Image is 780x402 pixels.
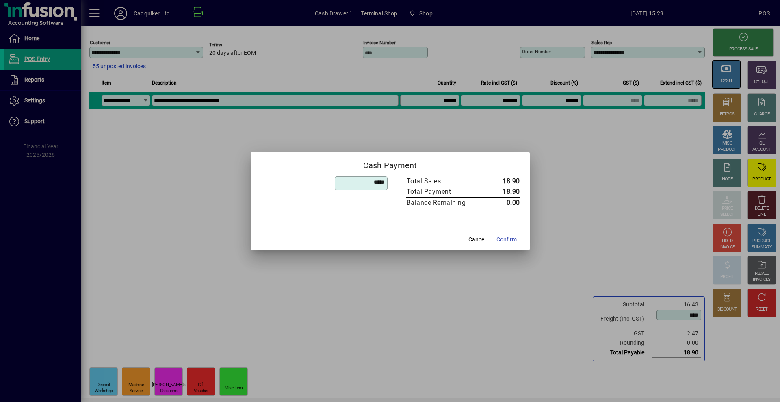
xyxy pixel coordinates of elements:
[406,187,483,198] td: Total Payment
[407,198,475,208] div: Balance Remaining
[493,233,520,247] button: Confirm
[483,187,520,198] td: 18.90
[251,152,530,176] h2: Cash Payment
[468,235,485,244] span: Cancel
[496,235,517,244] span: Confirm
[406,176,483,187] td: Total Sales
[483,197,520,208] td: 0.00
[464,233,490,247] button: Cancel
[483,176,520,187] td: 18.90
